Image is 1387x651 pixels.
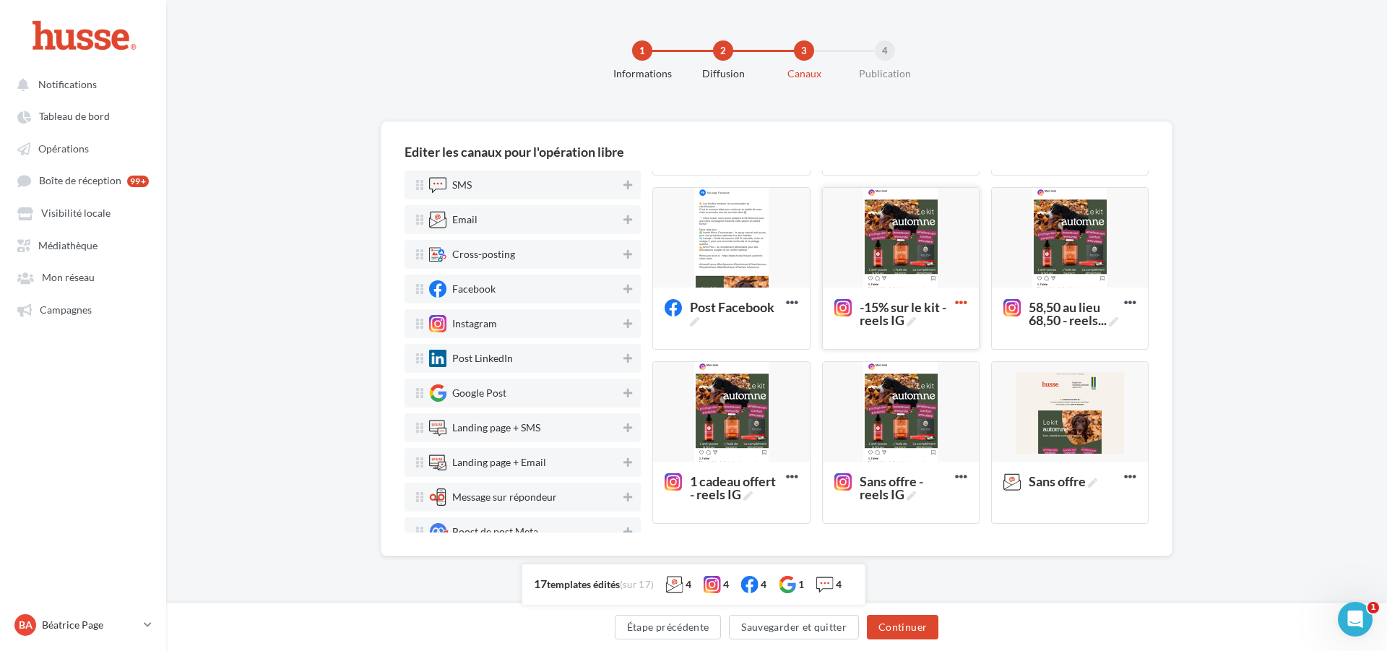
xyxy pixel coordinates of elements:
a: Mon réseau [9,264,157,290]
iframe: Intercom live chat [1338,602,1373,637]
div: Facebook [452,284,496,294]
a: Boîte de réception 99+ [9,167,157,194]
div: 4 [836,577,842,592]
div: Landing page + Email [452,457,546,467]
div: Publication [839,66,931,81]
span: -15% sur le kit - reels IG [860,301,949,327]
div: 4 [723,577,729,592]
div: Email [452,215,478,225]
span: Mon réseau [42,272,95,284]
a: Opérations [9,135,157,161]
div: Boost de post Meta [452,527,538,537]
span: Post Facebook [690,301,779,327]
button: Continuer [867,615,938,639]
div: SMS [452,180,472,190]
span: 1 cadeau offert - reels IG [665,475,785,491]
div: Landing page + SMS [452,423,540,433]
span: Sans offre [1003,475,1103,491]
span: 1 [1367,602,1379,613]
div: 4 [761,577,766,592]
div: 4 [686,577,691,592]
span: (sur 17) [620,579,654,590]
div: Instagram [452,319,497,329]
div: Diffusion [677,66,769,81]
div: 1 [798,577,804,592]
span: 58,50 au lieu 68,50 - reels IG [1003,301,1124,316]
a: Médiathèque [9,232,157,258]
div: Post LinkedIn [452,353,513,363]
div: Editer les canaux pour l'opération libre [405,145,624,158]
a: Tableau de bord [9,103,157,129]
div: Canaux [758,66,850,81]
span: Sans offre - reels IG [860,475,949,501]
div: Informations [596,66,688,81]
span: Opérations [38,142,89,155]
span: 58,50 au lieu 68,50 - reels [1029,301,1118,327]
span: Campagnes [40,303,92,316]
span: 17 [534,577,547,590]
a: Ba Béatrice Page [12,611,155,639]
div: Google Post [452,388,506,398]
span: Ba [19,618,33,632]
span: 1 cadeau offert - reels IG [690,475,779,501]
p: Béatrice Page [42,618,138,632]
span: Post Facebook [665,301,785,316]
a: Campagnes [9,296,157,322]
span: Sans offre [1029,475,1097,488]
span: Médiathèque [38,239,98,251]
button: Notifications [9,71,152,97]
span: Tableau de bord [39,111,110,123]
div: 2 [713,40,733,61]
span: Sans offre - reels IG [834,475,955,491]
div: 4 [875,40,895,61]
span: -15% sur le kit - reels IG [834,301,955,316]
button: Sauvegarder et quitter [729,615,859,639]
span: Visibilité locale [41,207,111,220]
a: Visibilité locale [9,199,157,225]
div: Message sur répondeur [452,492,557,502]
span: Notifications [38,78,97,90]
div: 1 [632,40,652,61]
span: Boîte de réception [39,175,121,187]
span: ... [1098,312,1107,328]
div: 99+ [127,176,149,187]
div: Cross-posting [452,249,515,259]
div: 3 [794,40,814,61]
span: templates édités [547,578,620,590]
button: Étape précédente [615,615,722,639]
